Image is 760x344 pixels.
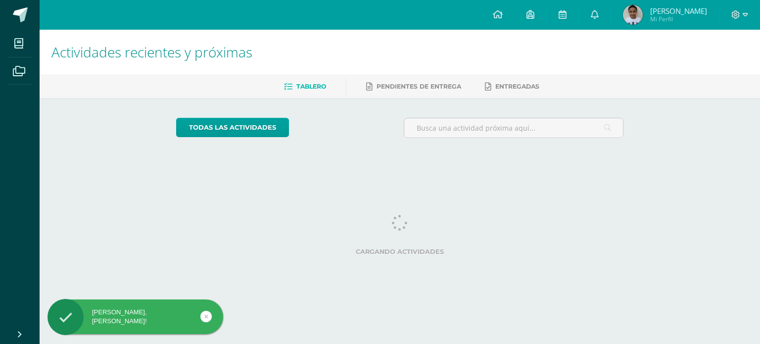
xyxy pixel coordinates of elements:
[47,308,223,326] div: [PERSON_NAME], [PERSON_NAME]!
[650,15,707,23] span: Mi Perfil
[51,43,252,61] span: Actividades recientes y próximas
[623,5,643,25] img: 08ad1c74d57c81a25722f3457dcf40c7.png
[366,79,461,95] a: Pendientes de entrega
[650,6,707,16] span: [PERSON_NAME]
[377,83,461,90] span: Pendientes de entrega
[284,79,326,95] a: Tablero
[404,118,623,138] input: Busca una actividad próxima aquí...
[485,79,539,95] a: Entregadas
[296,83,326,90] span: Tablero
[176,118,289,137] a: todas las Actividades
[176,248,624,255] label: Cargando actividades
[495,83,539,90] span: Entregadas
